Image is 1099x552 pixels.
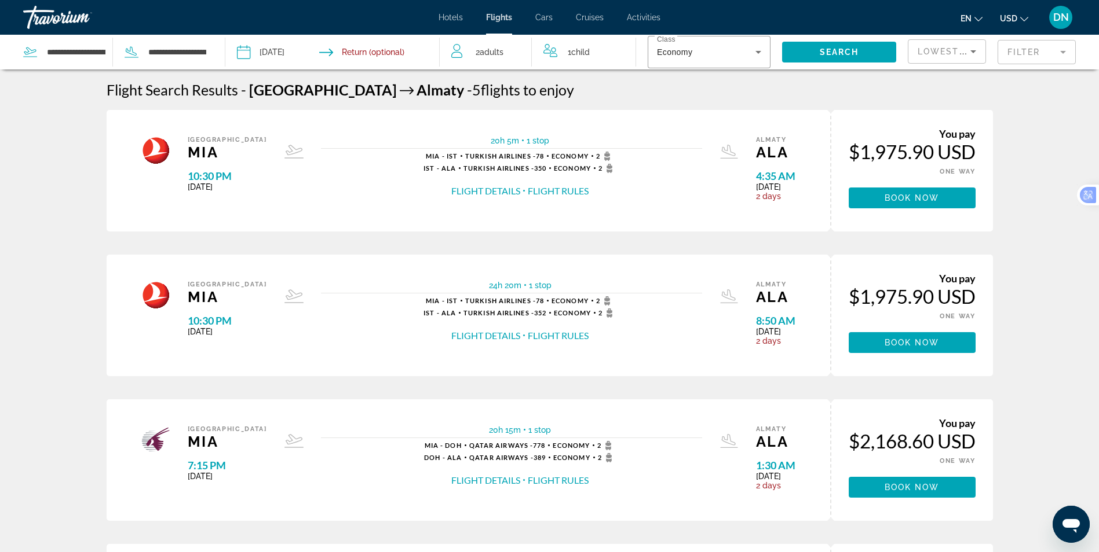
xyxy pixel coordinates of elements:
span: Hotels [439,13,463,22]
span: MIA [188,288,267,306]
span: [DATE] [188,182,267,192]
a: Cruises [576,13,604,22]
span: 20h 15m [489,425,521,435]
a: Book now [849,187,976,208]
span: Lowest Price [918,47,992,56]
span: 7:15 PM [188,459,267,472]
span: [DATE] [756,327,795,336]
div: $1,975.90 USD [849,140,976,163]
span: Search [820,47,859,57]
a: Cars [535,13,553,22]
span: 1 [568,44,590,60]
a: Flights [486,13,512,22]
span: 350 [463,164,546,172]
span: 2 days [756,336,795,345]
span: 10:30 PM [188,170,267,182]
button: Flight Details [451,474,520,487]
a: Activities [627,13,660,22]
span: en [961,14,972,23]
span: Turkish Airlines - [465,152,536,160]
span: - [241,81,246,98]
button: Change currency [1000,10,1028,27]
span: 2 [596,296,614,306]
div: $2,168.60 USD [849,429,976,452]
span: 2 [596,152,614,161]
span: Qatar Airways - [469,454,534,461]
a: Travorium [23,2,139,32]
button: Filter [998,39,1076,65]
button: Flight Rules [528,474,589,487]
span: Turkish Airlines - [465,297,536,304]
div: $1,975.90 USD [849,285,976,308]
span: Adults [480,47,503,57]
span: 2 [476,44,503,60]
span: 10:30 PM [188,314,267,327]
span: MIA - IST [426,152,458,160]
span: IST - ALA [423,164,456,172]
span: 20h 5m [491,136,519,145]
span: Book now [885,483,940,492]
span: 4:35 AM [756,170,795,182]
button: Search [782,42,896,62]
span: flights to enjoy [481,81,574,98]
span: [DATE] [188,327,267,336]
span: USD [1000,14,1017,23]
span: 78 [465,152,544,160]
button: Depart date: Dec 2, 2025 [237,35,284,69]
button: Book now [849,477,976,498]
span: Economy [552,152,589,160]
h1: Flight Search Results [107,81,238,98]
span: MIA [188,433,267,450]
span: Book now [885,193,940,203]
span: 2 days [756,192,795,201]
span: 2 [597,441,615,450]
span: MIA - IST [426,297,458,304]
span: DN [1053,12,1069,23]
span: Child [571,47,590,57]
button: Flight Details [451,329,520,342]
span: MIA [188,143,267,161]
span: 389 [469,454,546,461]
span: Turkish Airlines - [463,164,534,172]
span: Economy [657,47,692,57]
span: [DATE] [188,472,267,481]
span: 2 [598,453,616,462]
iframe: Button to launch messaging window [1053,506,1090,543]
span: 778 [469,441,546,449]
span: Almaty [417,81,464,98]
span: ALA [756,433,795,450]
span: 5 [467,81,481,98]
span: Turkish Airlines - [463,309,534,317]
button: User Menu [1046,5,1076,30]
span: [GEOGRAPHIC_DATA] [188,425,267,433]
button: Flight Rules [528,329,589,342]
span: Economy [553,454,590,461]
span: ONE WAY [940,312,976,320]
span: 2 [598,164,616,173]
span: 24h 20m [489,281,521,290]
button: Book now [849,332,976,353]
button: Flight Rules [528,185,589,197]
span: Almaty [756,281,795,288]
span: Economy [554,309,591,317]
span: 8:50 AM [756,314,795,327]
span: 352 [463,309,546,317]
span: - [467,81,472,98]
span: Economy [554,164,591,172]
span: 1 stop [529,281,552,290]
mat-select: Sort by [918,45,976,58]
span: Economy [553,441,590,449]
span: ALA [756,143,795,161]
span: [GEOGRAPHIC_DATA] [188,281,267,288]
span: [DATE] [756,182,795,192]
span: ONE WAY [940,168,976,175]
span: [GEOGRAPHIC_DATA] [249,81,397,98]
div: You pay [849,127,976,140]
mat-label: Class [657,36,676,43]
span: [GEOGRAPHIC_DATA] [188,136,267,143]
span: 2 days [756,481,795,490]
